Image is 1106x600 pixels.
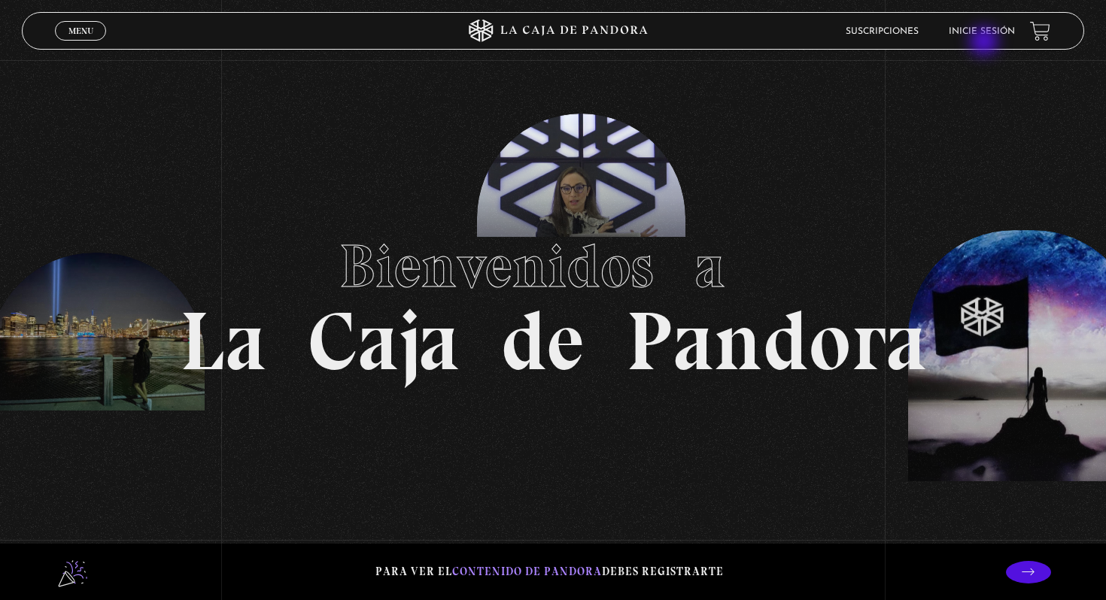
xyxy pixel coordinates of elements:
[375,562,724,582] p: Para ver el debes registrarte
[339,230,767,302] span: Bienvenidos a
[180,217,927,383] h1: La Caja de Pandora
[846,27,919,36] a: Suscripciones
[452,565,602,578] span: contenido de Pandora
[1030,20,1050,41] a: View your shopping cart
[63,39,99,50] span: Cerrar
[949,27,1015,36] a: Inicie sesión
[68,26,93,35] span: Menu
